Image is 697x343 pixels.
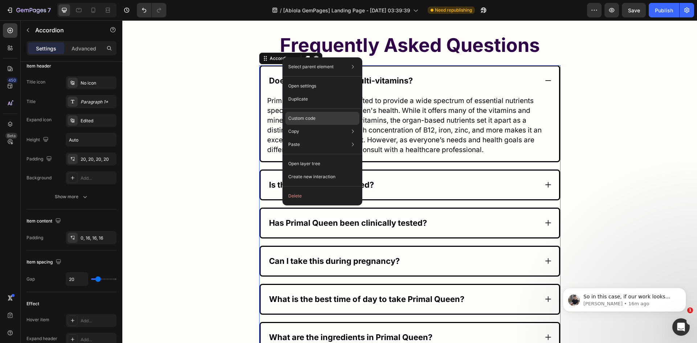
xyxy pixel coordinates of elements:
div: Show more [55,193,89,200]
p: Open layer tree [288,160,320,167]
strong: Is this 3rd party lab tested? [147,160,252,169]
strong: Has Primal Queen been clinically tested? [147,198,305,207]
p: Advanced [72,45,96,52]
span: Save [628,7,640,13]
div: Beta [5,133,17,139]
div: Title [27,98,36,105]
div: Item header [27,63,51,69]
div: Add... [81,336,115,343]
button: Publish [649,3,679,17]
div: 450 [7,77,17,83]
span: 1 [687,307,693,313]
strong: What is the best time of day to take Primal Queen? [147,274,342,283]
p: Open settings [288,83,316,89]
iframe: Intercom live chat [672,318,690,336]
div: Padding [27,234,43,241]
p: Select parent element [288,64,334,70]
div: Title icon [27,79,45,85]
input: Auto [66,133,116,146]
div: Item content [27,216,62,226]
p: 7 [48,6,51,15]
div: Add... [81,175,115,181]
div: Background [27,175,52,181]
p: Accordion [35,26,97,34]
div: Publish [655,7,673,14]
strong: What are the ingredients in Primal Queen? [147,312,310,322]
div: Expand icon [27,117,52,123]
div: Gap [27,276,35,282]
button: Save [622,3,646,17]
div: Edited [81,118,115,124]
strong: Does this replace my multi-vitamins? [147,56,290,65]
div: Hover item [27,317,49,323]
div: Undo/Redo [137,3,166,17]
div: Padding [27,154,53,164]
p: Duplicate [288,96,308,102]
span: [Abiola GemPages] Landing Page - [DATE] 03:39:39 [283,7,410,14]
strong: Can I take this during pregnancy? [147,236,277,245]
p: Primal Queen is uniquely crafted to provide a wide spectrum of essential nutrients specifically t... [145,75,430,134]
p: Create new interaction [288,173,335,180]
div: Add... [81,318,115,324]
div: Effect [27,301,39,307]
span: Need republishing [435,7,472,13]
button: Show more [27,190,117,203]
span: / [280,7,282,14]
button: 7 [3,3,54,17]
div: 20, 20, 20, 20 [81,156,115,163]
div: No icon [81,80,115,86]
p: Custom code [288,115,315,122]
div: Expand header [27,335,57,342]
div: Height [27,135,50,145]
div: Item spacing [27,257,63,267]
input: Auto [66,273,88,286]
button: Delete [285,189,359,203]
div: 0, 16, 16, 16 [81,235,115,241]
p: Copy [288,128,299,135]
iframe: To enrich screen reader interactions, please activate Accessibility in Grammarly extension settings [122,20,697,343]
div: Paragraph 1* [81,99,115,105]
p: Settings [36,45,56,52]
p: Paste [288,141,300,148]
div: Accordion [146,35,170,41]
iframe: Intercom notifications message [552,273,697,323]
